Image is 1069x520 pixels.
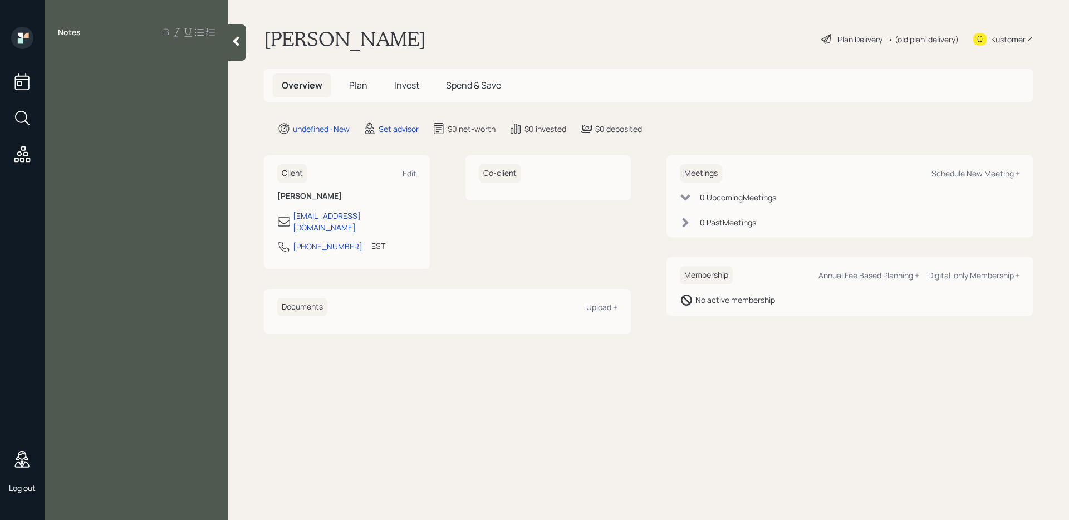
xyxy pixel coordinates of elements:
div: Set advisor [379,123,419,135]
div: $0 net-worth [448,123,496,135]
div: [EMAIL_ADDRESS][DOMAIN_NAME] [293,210,416,233]
h1: [PERSON_NAME] [264,27,426,51]
h6: [PERSON_NAME] [277,192,416,201]
div: Digital-only Membership + [928,270,1020,281]
h6: Documents [277,298,327,316]
h6: Client [277,164,307,183]
label: Notes [58,27,81,38]
h6: Meetings [680,164,722,183]
span: Plan [349,79,367,91]
div: 0 Past Meeting s [700,217,756,228]
div: Log out [9,483,36,493]
div: EST [371,240,385,252]
span: Spend & Save [446,79,501,91]
div: Upload + [586,302,617,312]
div: $0 deposited [595,123,642,135]
div: Edit [403,168,416,179]
div: Schedule New Meeting + [931,168,1020,179]
span: Invest [394,79,419,91]
div: undefined · New [293,123,350,135]
span: Overview [282,79,322,91]
div: $0 invested [524,123,566,135]
div: Annual Fee Based Planning + [818,270,919,281]
div: Plan Delivery [838,33,882,45]
div: [PHONE_NUMBER] [293,241,362,252]
h6: Membership [680,266,733,284]
div: • (old plan-delivery) [888,33,959,45]
div: No active membership [695,294,775,306]
h6: Co-client [479,164,521,183]
div: Kustomer [991,33,1026,45]
div: 0 Upcoming Meeting s [700,192,776,203]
